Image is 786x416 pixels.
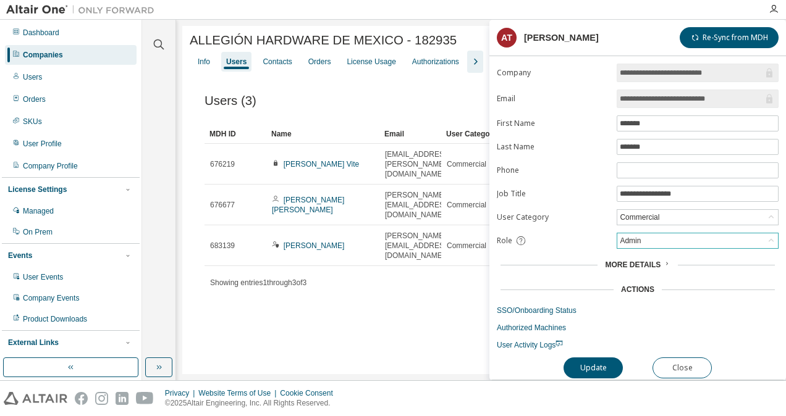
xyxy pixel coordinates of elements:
[497,323,779,333] a: Authorized Machines
[653,357,712,378] button: Close
[8,251,32,260] div: Events
[497,189,609,199] label: Job Title
[272,196,344,214] a: [PERSON_NAME] [PERSON_NAME]
[23,117,42,127] div: SKUs
[23,94,46,104] div: Orders
[4,392,67,405] img: altair_logo.svg
[497,94,609,104] label: Email
[385,231,451,260] span: [PERSON_NAME][EMAIL_ADDRESS][DOMAIN_NAME]
[136,392,154,405] img: youtube.svg
[680,27,779,48] button: Re-Sync from MDH
[210,159,235,169] span: 676219
[618,210,661,224] div: Commercial
[23,161,78,171] div: Company Profile
[447,200,486,210] span: Commercial
[284,160,359,168] a: [PERSON_NAME] Vite
[497,212,609,222] label: User Category
[497,142,609,152] label: Last Name
[497,341,563,349] span: User Activity Logs
[23,227,53,237] div: On Prem
[23,139,62,149] div: User Profile
[165,398,340,409] p: © 2025 Altair Engineering, Inc. All Rights Reserved.
[209,124,261,144] div: MDH ID
[8,338,59,347] div: External Links
[605,260,661,269] span: More Details
[23,50,63,60] div: Companies
[497,119,609,128] label: First Name
[271,124,374,144] div: Name
[23,28,59,38] div: Dashboard
[23,272,63,282] div: User Events
[284,241,345,250] a: [PERSON_NAME]
[205,94,256,108] span: Users (3)
[75,392,88,405] img: facebook.svg
[263,57,292,67] div: Contacts
[308,57,331,67] div: Orders
[385,149,451,179] span: [EMAIL_ADDRESS][PERSON_NAME][DOMAIN_NAME]
[497,68,609,78] label: Company
[412,57,459,67] div: Authorizations
[6,4,161,16] img: Altair One
[497,306,779,315] a: SSO/Onboarding Status
[280,388,340,398] div: Cookie Consent
[210,278,306,287] span: Showing entries 1 through 3 of 3
[617,233,778,248] div: Admin
[447,241,486,251] span: Commercial
[617,210,778,225] div: Commercial
[497,165,609,175] label: Phone
[447,159,486,169] span: Commercial
[347,57,395,67] div: License Usage
[198,57,210,67] div: Info
[210,200,235,210] span: 676677
[226,57,247,67] div: Users
[621,285,654,294] div: Actions
[618,234,643,248] div: Admin
[8,185,67,194] div: License Settings
[23,314,87,324] div: Product Downloads
[210,241,235,251] span: 683139
[23,206,54,216] div: Managed
[165,388,198,398] div: Privacy
[116,392,129,405] img: linkedin.svg
[384,124,436,144] div: Email
[198,388,280,398] div: Website Terms of Use
[23,293,79,303] div: Company Events
[23,72,42,82] div: Users
[95,392,108,405] img: instagram.svg
[497,236,512,246] span: Role
[497,28,517,48] div: AT
[446,124,498,144] div: User Category
[564,357,623,378] button: Update
[385,190,451,220] span: [PERSON_NAME][EMAIL_ADDRESS][DOMAIN_NAME]
[190,33,457,48] span: ALLEGIÓN HARDWARE DE MEXICO - 182935
[524,33,599,43] div: [PERSON_NAME]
